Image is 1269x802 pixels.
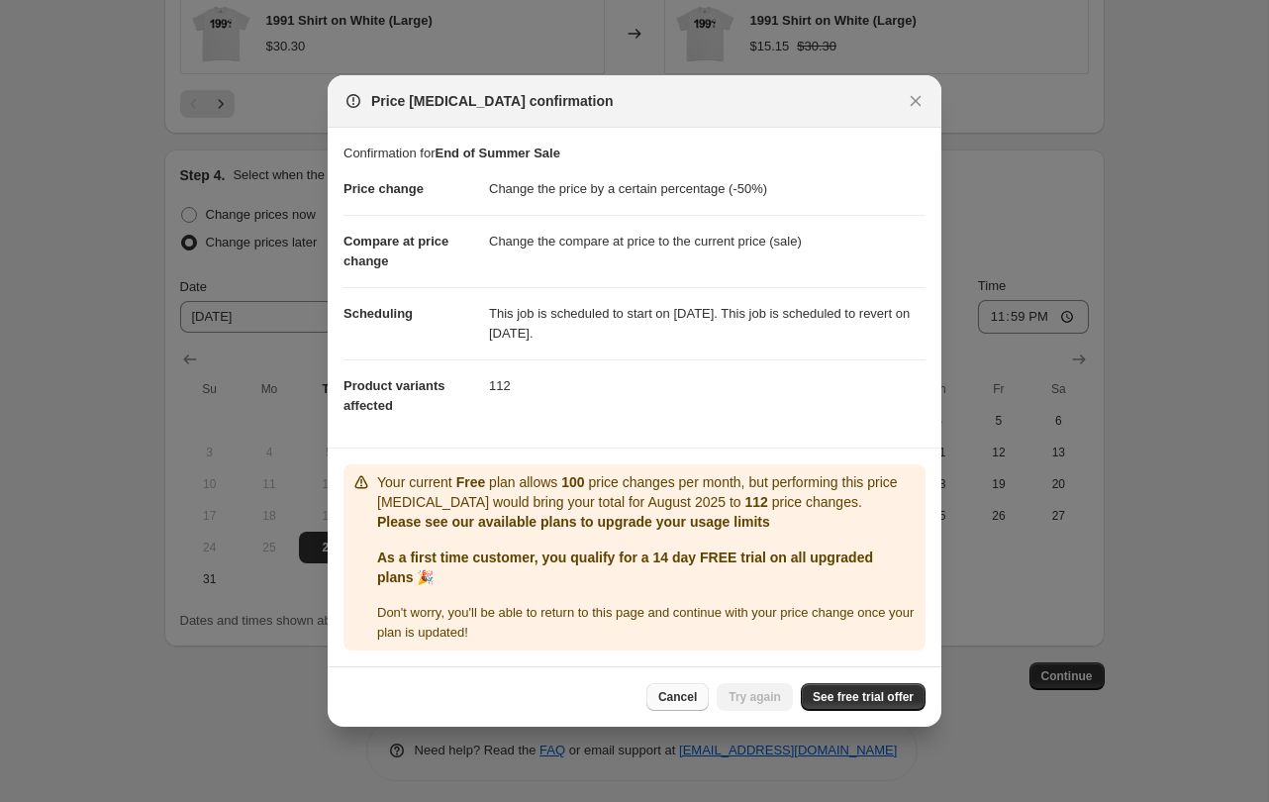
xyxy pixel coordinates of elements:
b: As a first time customer, you qualify for a 14 day FREE trial on all upgraded plans 🎉 [377,550,873,585]
b: 112 [745,494,768,510]
p: Confirmation for [343,144,926,163]
p: Please see our available plans to upgrade your usage limits [377,512,918,532]
button: Cancel [646,683,709,711]
span: Product variants affected [343,378,445,413]
b: End of Summer Sale [435,146,559,160]
span: Cancel [658,689,697,705]
span: Price [MEDICAL_DATA] confirmation [371,91,614,111]
dd: Change the compare at price to the current price (sale) [489,215,926,267]
span: Scheduling [343,306,413,321]
dd: This job is scheduled to start on [DATE]. This job is scheduled to revert on [DATE]. [489,287,926,359]
a: See free trial offer [801,683,926,711]
span: Compare at price change [343,234,448,268]
dd: Change the price by a certain percentage (-50%) [489,163,926,215]
span: See free trial offer [813,689,914,705]
dd: 112 [489,359,926,412]
p: Your current plan allows price changes per month, but performing this price [MEDICAL_DATA] would ... [377,472,918,512]
b: 100 [561,474,584,490]
span: Price change [343,181,424,196]
button: Close [902,87,929,115]
span: Don ' t worry, you ' ll be able to return to this page and continue with your price change once y... [377,605,914,640]
b: Free [456,474,486,490]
